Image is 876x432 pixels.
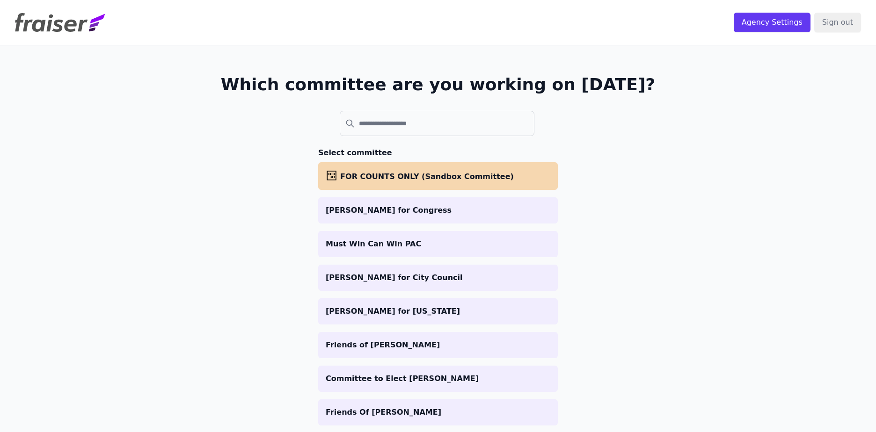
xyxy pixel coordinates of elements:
p: Friends Of [PERSON_NAME] [326,407,550,418]
p: [PERSON_NAME] for Congress [326,205,550,216]
a: [PERSON_NAME] for [US_STATE] [318,298,558,324]
a: Committee to Elect [PERSON_NAME] [318,366,558,392]
a: Friends of [PERSON_NAME] [318,332,558,358]
input: Agency Settings [734,13,810,32]
input: Sign out [814,13,861,32]
p: [PERSON_NAME] for City Council [326,272,550,283]
img: Fraiser Logo [15,13,105,32]
a: Friends Of [PERSON_NAME] [318,399,558,425]
a: [PERSON_NAME] for Congress [318,197,558,223]
p: Must Win Can Win PAC [326,238,550,250]
a: FOR COUNTS ONLY (Sandbox Committee) [318,162,558,190]
h1: Which committee are you working on [DATE]? [221,75,656,94]
span: FOR COUNTS ONLY (Sandbox Committee) [340,172,514,181]
h3: Select committee [318,147,558,158]
a: Must Win Can Win PAC [318,231,558,257]
p: Committee to Elect [PERSON_NAME] [326,373,550,384]
p: Friends of [PERSON_NAME] [326,339,550,351]
p: [PERSON_NAME] for [US_STATE] [326,306,550,317]
a: [PERSON_NAME] for City Council [318,265,558,291]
